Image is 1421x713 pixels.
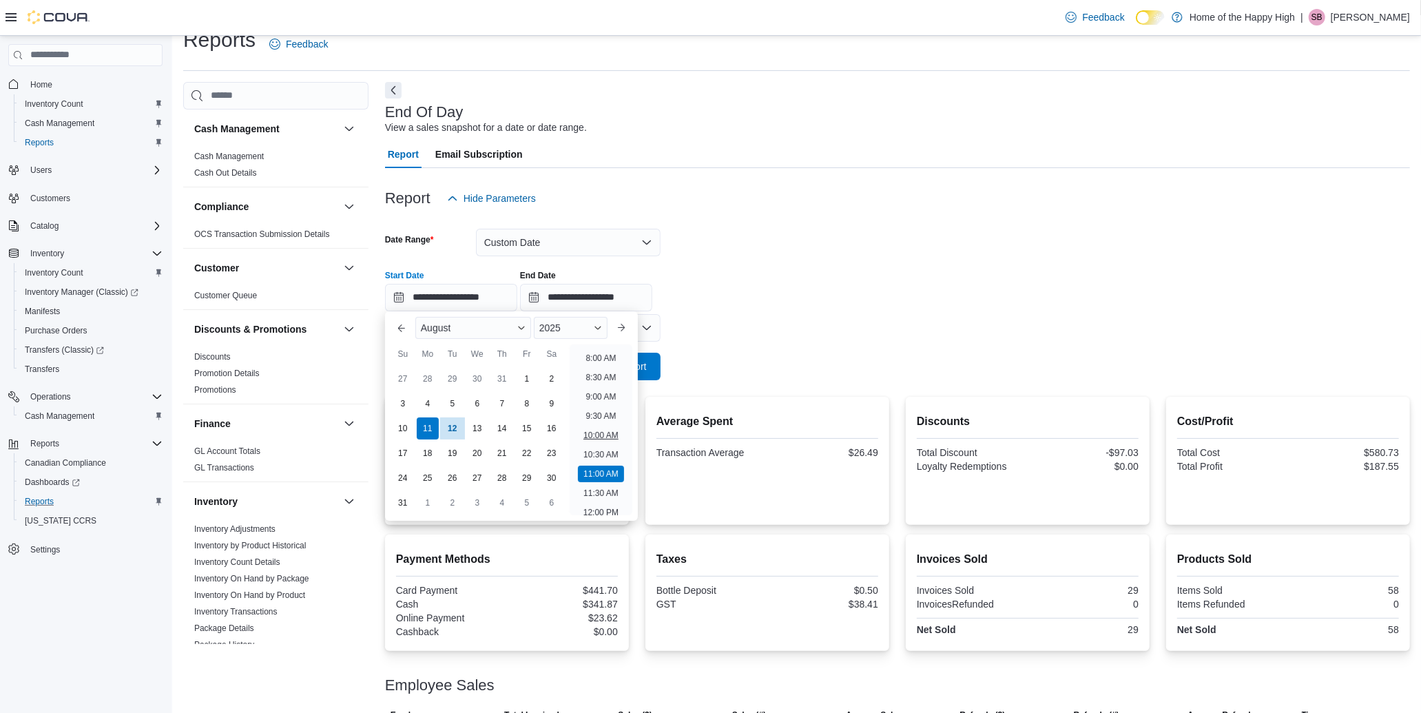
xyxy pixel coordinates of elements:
[194,168,257,178] a: Cash Out Details
[19,474,163,490] span: Dashboards
[14,114,168,133] button: Cash Management
[516,417,538,440] div: day-15
[194,261,338,275] button: Customer
[19,96,163,112] span: Inventory Count
[520,270,556,281] label: End Date
[14,321,168,340] button: Purchase Orders
[194,446,260,457] span: GL Account Totals
[1190,9,1295,25] p: Home of the Happy High
[19,284,163,300] span: Inventory Manager (Classic)
[30,220,59,231] span: Catalog
[421,322,451,333] span: August
[1177,447,1285,458] div: Total Cost
[520,284,652,311] input: Press the down key to open a popover containing a calendar.
[541,467,563,489] div: day-30
[19,134,163,151] span: Reports
[1177,585,1285,596] div: Items Sold
[770,599,878,610] div: $38.41
[466,492,488,514] div: day-3
[194,322,338,336] button: Discounts & Promotions
[25,287,138,298] span: Inventory Manager (Classic)
[541,393,563,415] div: day-9
[194,322,307,336] h3: Discounts & Promotions
[30,544,60,555] span: Settings
[25,515,96,526] span: [US_STATE] CCRS
[656,447,765,458] div: Transaction Average
[3,74,168,94] button: Home
[194,495,238,508] h3: Inventory
[25,496,54,507] span: Reports
[580,389,621,405] li: 9:00 AM
[25,541,65,558] a: Settings
[25,435,65,452] button: Reports
[442,393,464,415] div: day-5
[25,99,83,110] span: Inventory Count
[3,216,168,236] button: Catalog
[442,492,464,514] div: day-2
[194,446,260,456] a: GL Account Totals
[442,343,464,365] div: Tu
[25,162,57,178] button: Users
[516,393,538,415] div: day-8
[194,352,231,362] a: Discounts
[341,321,357,338] button: Discounts & Promotions
[25,325,87,336] span: Purchase Orders
[396,599,504,610] div: Cash
[183,349,369,404] div: Discounts & Promotions
[1291,461,1399,472] div: $187.55
[417,343,439,365] div: Mo
[19,455,163,471] span: Canadian Compliance
[541,417,563,440] div: day-16
[385,284,517,311] input: Press the down key to enter a popover containing a calendar. Press the escape key to close the po...
[8,69,163,595] nav: Complex example
[396,612,504,623] div: Online Payment
[442,368,464,390] div: day-29
[541,442,563,464] div: day-23
[578,485,624,502] li: 11:30 AM
[25,540,163,557] span: Settings
[385,82,402,99] button: Next
[491,393,513,415] div: day-7
[25,76,58,93] a: Home
[1177,551,1399,568] h2: Products Sold
[1291,624,1399,635] div: 58
[194,261,239,275] h3: Customer
[19,493,59,510] a: Reports
[14,340,168,360] a: Transfers (Classic)
[385,190,431,207] h3: Report
[194,167,257,178] span: Cash Out Details
[194,623,254,634] span: Package Details
[391,317,413,339] button: Previous Month
[396,585,504,596] div: Card Payment
[466,442,488,464] div: day-20
[385,104,464,121] h3: End Of Day
[580,369,621,386] li: 8:30 AM
[341,260,357,276] button: Customer
[491,368,513,390] div: day-31
[194,385,236,395] a: Promotions
[435,141,523,168] span: Email Subscription
[396,551,618,568] h2: Payment Methods
[264,30,333,58] a: Feedback
[917,585,1025,596] div: Invoices Sold
[417,393,439,415] div: day-4
[194,540,307,551] span: Inventory by Product Historical
[194,122,338,136] button: Cash Management
[917,599,1025,610] div: InvoicesRefunded
[656,551,878,568] h2: Taxes
[388,141,419,168] span: Report
[194,639,254,650] span: Package History
[194,417,231,431] h3: Finance
[194,351,231,362] span: Discounts
[610,317,632,339] button: Next month
[3,434,168,453] button: Reports
[194,291,257,300] a: Customer Queue
[25,218,64,234] button: Catalog
[1331,9,1410,25] p: [PERSON_NAME]
[3,161,168,180] button: Users
[194,495,338,508] button: Inventory
[656,585,765,596] div: Bottle Deposit
[1030,461,1139,472] div: $0.00
[516,442,538,464] div: day-22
